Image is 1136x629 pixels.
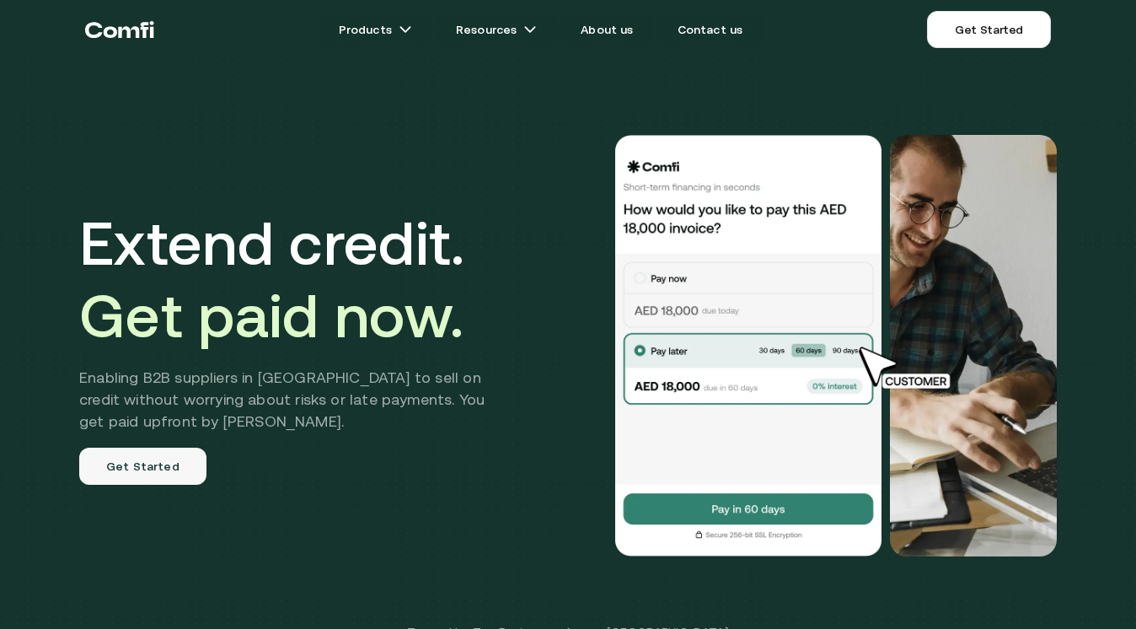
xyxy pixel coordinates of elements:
a: About us [560,13,653,46]
span: Get paid now. [79,281,464,350]
a: Resourcesarrow icons [436,13,557,46]
a: Return to the top of the Comfi home page [85,4,154,55]
a: Productsarrow icons [319,13,432,46]
img: cursor [846,344,969,391]
h2: Enabling B2B suppliers in [GEOGRAPHIC_DATA] to sell on credit without worrying about risks or lat... [79,367,510,433]
a: Get Started [79,448,206,485]
img: arrow icons [523,23,537,36]
img: arrow icons [399,23,412,36]
a: Contact us [657,13,764,46]
img: Would you like to pay this AED 18,000.00 invoice? [890,135,1057,556]
img: Would you like to pay this AED 18,000.00 invoice? [614,135,883,556]
h1: Extend credit. [79,207,510,352]
a: Get Started [927,11,1051,48]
